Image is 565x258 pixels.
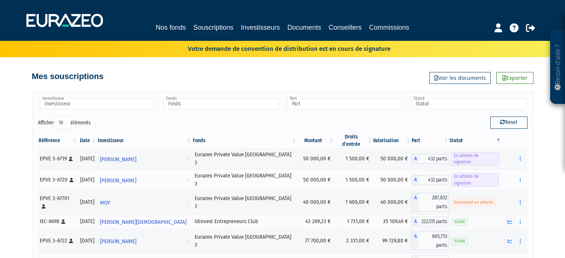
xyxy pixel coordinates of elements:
[412,193,419,212] span: A
[329,22,362,33] a: Conseillers
[412,154,419,164] span: A
[412,232,419,250] span: A
[97,133,192,148] th: Investisseur: activer pour trier la colonne par ordre croissant
[334,169,373,190] td: 1 500,00 €
[490,117,527,128] button: Reset
[100,235,136,248] span: [PERSON_NAME]
[195,195,295,210] div: Eurazeo Private Value [GEOGRAPHIC_DATA] 3
[97,233,192,248] a: [PERSON_NAME]
[451,152,499,166] span: En attente de signature
[496,72,533,84] a: Exporter
[334,133,373,148] th: Droits d'entrée: activer pour trier la colonne par ordre croissant
[195,151,295,167] div: Eurazeo Private Value [GEOGRAPHIC_DATA] 3
[334,214,373,229] td: 1 731,00 €
[412,175,419,185] span: A
[80,198,94,206] div: [DATE]
[412,232,449,250] div: A - Eurazeo Private Value Europe 3
[80,176,94,184] div: [DATE]
[54,117,71,129] select: Afficheréléments
[69,178,74,182] i: [Français] Personne physique
[195,218,295,225] div: Idinvest Entrepreneurs Club
[69,157,73,161] i: [Français] Personne physique
[334,229,373,253] td: 2 331,00 €
[419,217,449,226] span: 322,135 parts
[451,238,468,245] span: Valide
[429,72,491,84] a: Voir les documents
[241,22,280,33] a: Investisseurs
[553,34,562,101] p: Besoin d'aide ?
[40,155,75,163] div: EPVE 3-6719
[373,169,412,190] td: 50 000,00 €
[419,193,449,212] span: 287,832 parts
[297,133,334,148] th: Montant: activer pour trier la colonne par ordre croissant
[334,148,373,169] td: 1 500,00 €
[412,175,449,185] div: A - Eurazeo Private Value Europe 3
[412,193,449,212] div: A - Eurazeo Private Value Europe 3
[451,199,496,206] span: Versement en attente
[373,148,412,169] td: 50 000,00 €
[369,22,409,33] a: Commissions
[412,217,449,226] div: A - Idinvest Entrepreneurs Club
[193,22,233,34] a: Souscriptions
[80,218,94,225] div: [DATE]
[186,196,189,210] i: Voir l'investisseur
[100,174,136,187] span: [PERSON_NAME]
[297,148,334,169] td: 50 000,00 €
[40,176,75,184] div: EPVE 3-6720
[32,72,104,81] h4: Mes souscriptions
[288,22,321,33] a: Documents
[334,190,373,214] td: 1 600,00 €
[38,133,78,148] th: Référence : activer pour trier la colonne par ordre croissant
[61,219,65,224] i: [Français] Personne physique
[195,233,295,249] div: Eurazeo Private Value [GEOGRAPHIC_DATA] 3
[186,235,189,248] i: Voir l'investisseur
[80,155,94,163] div: [DATE]
[38,117,91,129] label: Afficher éléments
[69,239,73,243] i: [Français] Personne physique
[40,237,75,245] div: EPVE 3-6722
[412,133,449,148] th: Part: activer pour trier la colonne par ordre croissant
[419,232,449,250] span: 665,753 parts
[97,173,192,187] a: [PERSON_NAME]
[166,43,390,53] p: Votre demande de convention de distribution est en cours de signature
[373,190,412,214] td: 40 000,00 €
[100,196,110,210] span: MOY
[97,151,192,166] a: [PERSON_NAME]
[373,133,412,148] th: Valorisation: activer pour trier la colonne par ordre croissant
[449,133,501,148] th: Statut : activer pour trier la colonne par ordre d&eacute;croissant
[40,195,75,210] div: EPVE 3-67701
[419,175,449,185] span: 432 parts
[186,153,189,166] i: Voir l'investisseur
[419,154,449,164] span: 432 parts
[97,214,192,229] a: [PERSON_NAME][DEMOGRAPHIC_DATA]
[195,172,295,188] div: Eurazeo Private Value [GEOGRAPHIC_DATA] 3
[451,218,468,225] span: Valide
[297,214,334,229] td: 43 269,23 €
[78,133,97,148] th: Date: activer pour trier la colonne par ordre croissant
[97,195,192,210] a: MOY
[412,154,449,164] div: A - Eurazeo Private Value Europe 3
[186,174,189,187] i: Voir l'investisseur
[100,153,136,166] span: [PERSON_NAME]
[297,229,334,253] td: 77 700,00 €
[373,229,412,253] td: 99 729,80 €
[80,237,94,245] div: [DATE]
[26,14,103,27] img: 1732889491-logotype_eurazeo_blanc_rvb.png
[42,204,46,209] i: [Français] Personne physique
[100,215,186,229] span: [PERSON_NAME][DEMOGRAPHIC_DATA]
[373,214,412,229] td: 35 109,49 €
[297,190,334,214] td: 40 000,00 €
[156,22,186,33] a: Nos fonds
[412,217,419,226] span: A
[451,173,499,186] span: En attente de signature
[192,133,297,148] th: Fonds: activer pour trier la colonne par ordre croissant
[40,218,75,225] div: IEC-6698
[297,169,334,190] td: 50 000,00 €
